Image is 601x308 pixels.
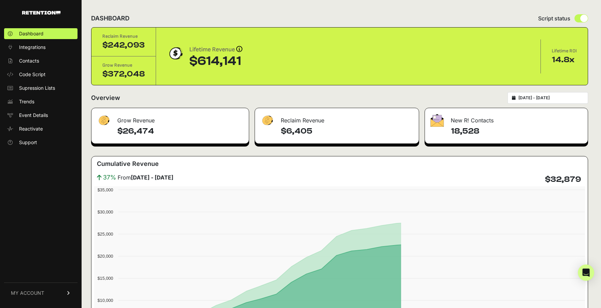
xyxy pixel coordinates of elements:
div: 14.8x [552,54,577,65]
h3: Cumulative Revenue [97,159,159,169]
img: Retention.com [22,11,61,15]
div: $242,093 [102,40,145,51]
a: Dashboard [4,28,78,39]
div: Lifetime Revenue [189,45,242,54]
span: Event Details [19,112,48,119]
div: Lifetime ROI [552,48,577,54]
img: fa-dollar-13500eef13a19c4ab2b9ed9ad552e47b0d9fc28b02b83b90ba0e00f96d6372e9.png [97,114,110,127]
div: Reclaim Revenue [102,33,145,40]
h4: $32,879 [545,174,581,185]
h2: DASHBOARD [91,14,130,23]
div: $614,141 [189,54,242,68]
h2: Overview [91,93,120,103]
span: Contacts [19,57,39,64]
span: 37% [103,173,116,182]
text: $25,000 [98,232,113,237]
div: New R! Contacts [425,108,588,129]
a: Reactivate [4,123,78,134]
h4: $6,405 [281,126,413,137]
a: Support [4,137,78,148]
a: Contacts [4,55,78,66]
a: Event Details [4,110,78,121]
span: From [118,173,173,182]
h4: 18,528 [451,126,582,137]
a: Code Script [4,69,78,80]
span: Dashboard [19,30,44,37]
div: Open Intercom Messenger [578,264,594,281]
text: $20,000 [98,254,113,259]
span: Trends [19,98,34,105]
img: fa-dollar-13500eef13a19c4ab2b9ed9ad552e47b0d9fc28b02b83b90ba0e00f96d6372e9.png [260,114,274,127]
a: Supression Lists [4,83,78,93]
strong: [DATE] - [DATE] [131,174,173,181]
span: Reactivate [19,125,43,132]
div: Grow Revenue [91,108,249,129]
a: Integrations [4,42,78,53]
div: Grow Revenue [102,62,145,69]
span: Support [19,139,37,146]
span: Script status [538,14,570,22]
text: $35,000 [98,187,113,192]
span: Integrations [19,44,46,51]
text: $10,000 [98,298,113,303]
span: Supression Lists [19,85,55,91]
img: dollar-coin-05c43ed7efb7bc0c12610022525b4bbbb207c7efeef5aecc26f025e68dcafac9.png [167,45,184,62]
div: Reclaim Revenue [255,108,418,129]
h4: $26,474 [117,126,243,137]
img: fa-envelope-19ae18322b30453b285274b1b8af3d052b27d846a4fbe8435d1a52b978f639a2.png [430,114,444,127]
div: $372,048 [102,69,145,80]
a: MY ACCOUNT [4,283,78,303]
span: Code Script [19,71,46,78]
span: MY ACCOUNT [11,290,44,296]
a: Trends [4,96,78,107]
text: $15,000 [98,276,113,281]
text: $30,000 [98,209,113,215]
